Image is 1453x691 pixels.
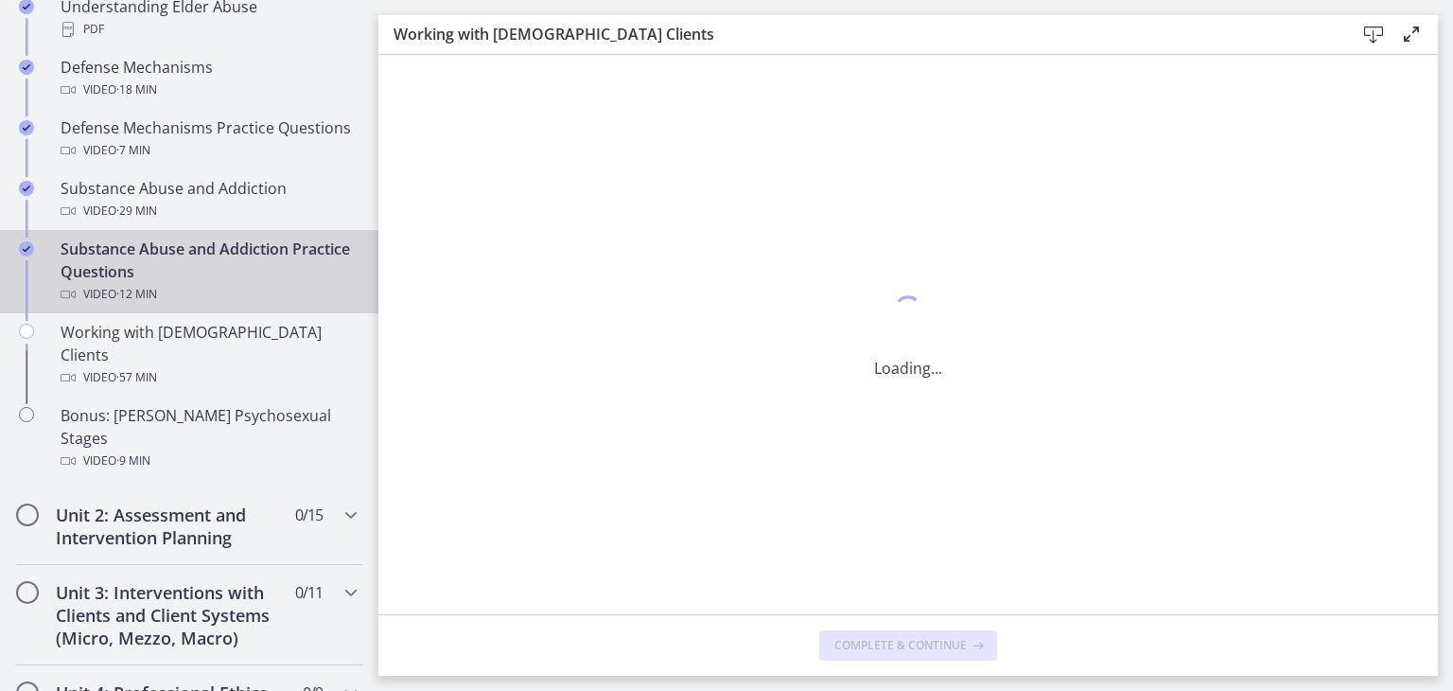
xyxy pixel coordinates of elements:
[56,581,287,649] h2: Unit 3: Interventions with Clients and Client Systems (Micro, Mezzo, Macro)
[116,450,150,472] span: · 9 min
[116,200,157,222] span: · 29 min
[116,139,150,162] span: · 7 min
[874,357,942,380] p: Loading...
[116,79,157,101] span: · 18 min
[61,404,356,472] div: Bonus: [PERSON_NAME] Psychosexual Stages
[61,177,356,222] div: Substance Abuse and Addiction
[19,241,34,257] i: Completed
[61,56,356,101] div: Defense Mechanisms
[19,60,34,75] i: Completed
[61,321,356,389] div: Working with [DEMOGRAPHIC_DATA] Clients
[394,23,1324,45] h3: Working with [DEMOGRAPHIC_DATA] Clients
[61,238,356,306] div: Substance Abuse and Addiction Practice Questions
[295,504,323,526] span: 0 / 15
[61,18,356,41] div: PDF
[19,181,34,196] i: Completed
[61,116,356,162] div: Defense Mechanisms Practice Questions
[834,638,967,653] span: Complete & continue
[295,581,323,604] span: 0 / 11
[19,120,34,135] i: Completed
[56,504,287,549] h2: Unit 2: Assessment and Intervention Planning
[61,366,356,389] div: Video
[819,630,997,661] button: Complete & continue
[116,283,157,306] span: · 12 min
[61,283,356,306] div: Video
[61,139,356,162] div: Video
[61,200,356,222] div: Video
[116,366,157,389] span: · 57 min
[874,291,942,334] div: 1
[61,450,356,472] div: Video
[61,79,356,101] div: Video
